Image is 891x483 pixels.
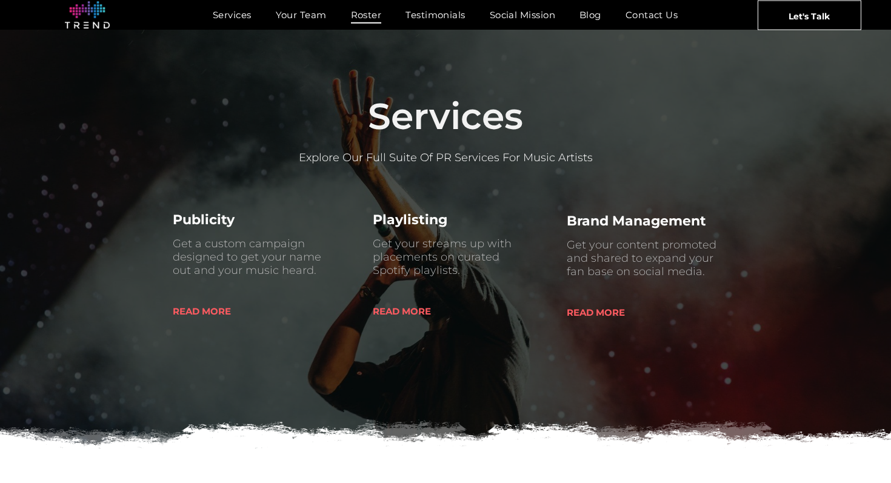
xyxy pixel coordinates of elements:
[351,6,382,24] span: Roster
[373,296,431,327] span: READ MORE
[373,212,447,228] span: Playlisting
[393,6,477,24] a: Testimonials
[65,1,110,29] img: logo
[567,238,716,278] span: Get your content promoted and shared to expand your fan base on social media.
[478,6,567,24] a: Social Mission
[368,94,523,138] span: Services
[373,237,512,277] span: Get your streams up with placements on curated Spotify playlists.
[373,296,476,324] a: READ MORE
[567,297,625,328] span: READ MORE
[173,237,321,277] span: Get a custom campaign designed to get your name out and your music heard.
[567,297,670,325] a: READ MORE
[673,342,891,483] iframe: Chat Widget
[789,1,830,31] span: Let's Talk
[299,151,593,164] span: Explore Our Full Suite Of PR Services For Music Artists
[173,296,231,327] span: READ MORE
[567,6,613,24] a: Blog
[173,296,276,324] a: READ MORE
[339,6,394,24] a: Roster
[201,6,264,24] a: Services
[264,6,339,24] a: Your Team
[613,6,690,24] a: Contact Us
[567,213,706,229] span: Brand Management
[173,212,235,228] span: Publicity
